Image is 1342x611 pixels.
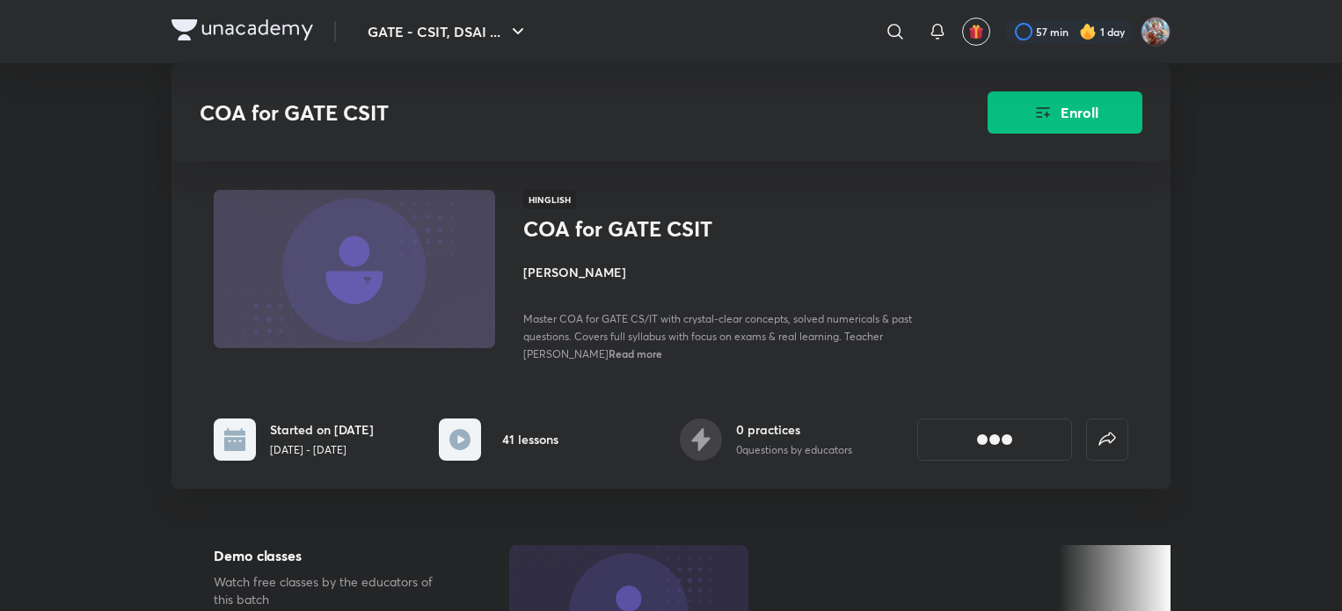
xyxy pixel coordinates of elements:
img: Divya [1141,17,1171,47]
h5: Demo classes [214,545,453,566]
button: avatar [962,18,990,46]
h6: 0 practices [736,420,852,439]
span: Hinglish [523,190,576,209]
p: [DATE] - [DATE] [270,442,374,458]
h3: COA for GATE CSIT [200,100,888,126]
button: [object Object] [917,418,1072,461]
h6: Started on [DATE] [270,420,374,439]
h1: COA for GATE CSIT [523,216,811,242]
img: Company Logo [171,19,313,40]
p: 0 questions by educators [736,442,852,458]
a: Company Logo [171,19,313,45]
img: avatar [968,24,984,40]
button: GATE - CSIT, DSAI ... [357,14,539,49]
h4: [PERSON_NAME] [523,263,917,281]
button: false [1086,418,1128,461]
p: Watch free classes by the educators of this batch [214,573,453,608]
img: Thumbnail [211,188,498,350]
span: Read more [609,346,662,360]
img: streak [1079,23,1097,40]
span: Master COA for GATE CS/IT with crystal-clear concepts, solved numericals & past questions. Covers... [523,312,912,360]
h6: 41 lessons [502,430,558,448]
button: Enroll [988,91,1142,134]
